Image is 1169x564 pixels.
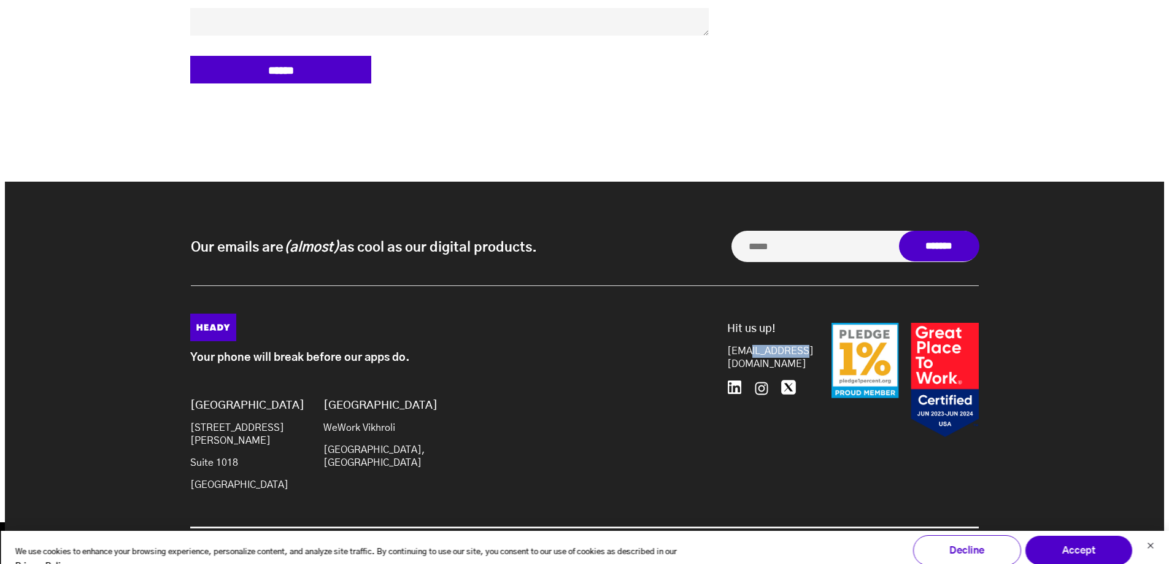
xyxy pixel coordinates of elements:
p: [GEOGRAPHIC_DATA], [GEOGRAPHIC_DATA] [323,444,423,469]
img: Badges-24 [831,323,979,438]
p: [STREET_ADDRESS][PERSON_NAME] [190,422,290,447]
img: Heady_Logo_Web-01 (1) [190,314,236,341]
p: Your phone will break before our apps do. [190,352,672,365]
a: [EMAIL_ADDRESS][DOMAIN_NAME] [727,345,801,371]
button: Dismiss cookie banner [1146,541,1154,554]
p: Suite 1018 [190,457,290,469]
h6: [GEOGRAPHIC_DATA] [323,400,423,413]
h6: [GEOGRAPHIC_DATA] [190,400,290,413]
p: WeWork Vikhroli [323,422,423,435]
p: [GEOGRAPHIC_DATA] [190,479,290,492]
p: Our emails are as cool as our digital products. [191,238,537,257]
i: (almost) [284,241,339,254]
h6: Hit us up! [727,323,801,336]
